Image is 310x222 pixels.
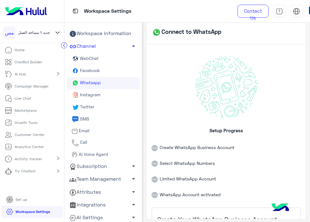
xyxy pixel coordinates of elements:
p: AI Hub [15,71,26,77]
img: tab [276,8,283,15]
a: Contact Us [237,5,269,18]
li: Limited WhatsApp Account [152,167,301,183]
p: ChatBot Builder [15,59,42,65]
span: arrow_drop_down [130,175,137,183]
img: tab [72,7,79,15]
span: AI Voice Agent [78,152,109,157]
a: Attributes [67,186,140,198]
a: tab [273,5,286,18]
a: Call [67,137,140,149]
span: Instagram [79,92,101,97]
a: Email [67,125,140,137]
p: Activity tracker [15,156,42,162]
a: Subscription [67,160,140,173]
span: arrow_drop_up [130,42,137,50]
p: Try Chatbot [15,168,35,174]
a: Workspace Information [67,27,140,40]
a: Workspace Settings [1,206,55,218]
p: Customer Center [15,132,45,138]
a: sms iconSMS [67,113,140,125]
span: SMS [79,116,90,121]
span: arrow_drop_down [130,188,137,196]
span: arrow_drop_down [130,214,137,221]
a: Twitter [67,101,140,113]
li: Select WhatsApp Numbers [152,151,301,167]
a: Team Management [67,173,140,186]
span: Email [78,128,90,133]
p: Workspace Settings [84,7,131,16]
p: Growth Tools [15,120,37,125]
h6: Setup Progress [152,128,301,133]
span: مساحة العمل‎ جديد 1 [18,30,50,35]
span: WebChat [79,56,99,61]
mat-icon: chevron_right [54,70,62,77]
p: Home [15,47,25,53]
img: hulul-logo.png [270,197,291,219]
span: Whatsapp [79,80,101,85]
span: arrow_drop_down [130,162,137,170]
p: Set up [16,197,27,202]
div: مس [3,26,16,39]
a: Set up [1,194,32,206]
img: tab [293,8,300,15]
a: Integrations [67,198,140,211]
img: sms icon [72,116,79,123]
img: Logo [2,5,49,18]
a: WebChat [67,53,140,65]
p: Campaign Manager [15,84,49,89]
a: Whatsapp [67,77,140,89]
p: Live Chat [15,96,31,101]
span: Call [79,139,87,145]
a: Instagram [67,89,140,101]
a: AI Voice Agent [67,149,140,160]
p: Marketplace [15,108,37,113]
mat-icon: chevron_right [54,167,62,175]
li: WhatsApp Account activated [152,183,301,198]
a: Channel [67,40,140,53]
a: Facebook [67,65,140,77]
span: Twitter [79,104,95,109]
p: Analytics Center [15,144,44,150]
p: Workspace Settings [16,209,50,215]
h5: Connect to WhatsApp [152,27,221,37]
span: arrow_drop_down [130,201,137,208]
span: Facebook [79,68,100,73]
mat-icon: chevron_right [54,155,62,162]
li: Create WhatsApp Business Account [152,135,301,151]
